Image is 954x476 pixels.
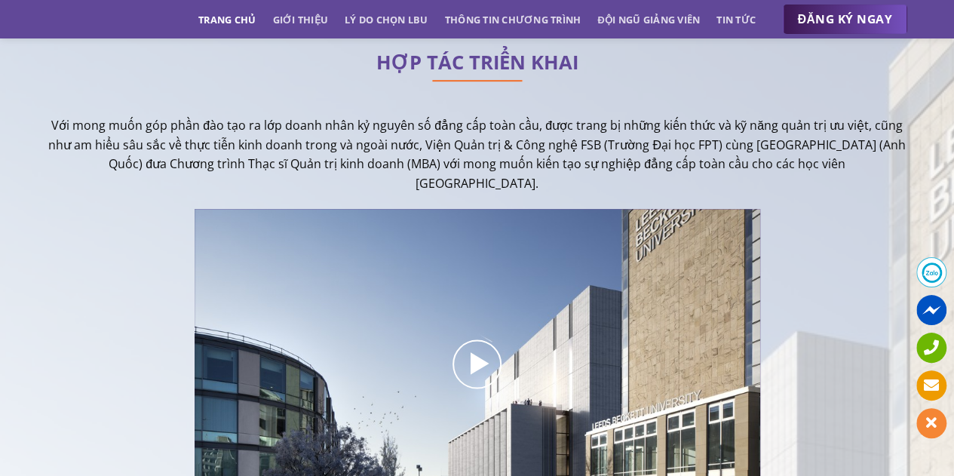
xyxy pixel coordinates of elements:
span: ĐĂNG KÝ NGAY [798,10,892,29]
a: Lý do chọn LBU [345,6,428,33]
a: Tin tức [716,6,756,33]
a: Đội ngũ giảng viên [597,6,700,33]
a: Trang chủ [198,6,256,33]
img: line-lbu.jpg [432,80,523,81]
a: Thông tin chương trình [445,6,581,33]
a: Giới thiệu [272,6,328,33]
h2: HỢP TÁC TRIỂN KHAI [48,55,907,70]
a: ĐĂNG KÝ NGAY [783,5,907,35]
p: Với mong muốn góp phần đào tạo ra lớp doanh nhân kỷ nguyên số đẳng cấp toàn cầu, được trang bị nh... [48,116,907,193]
